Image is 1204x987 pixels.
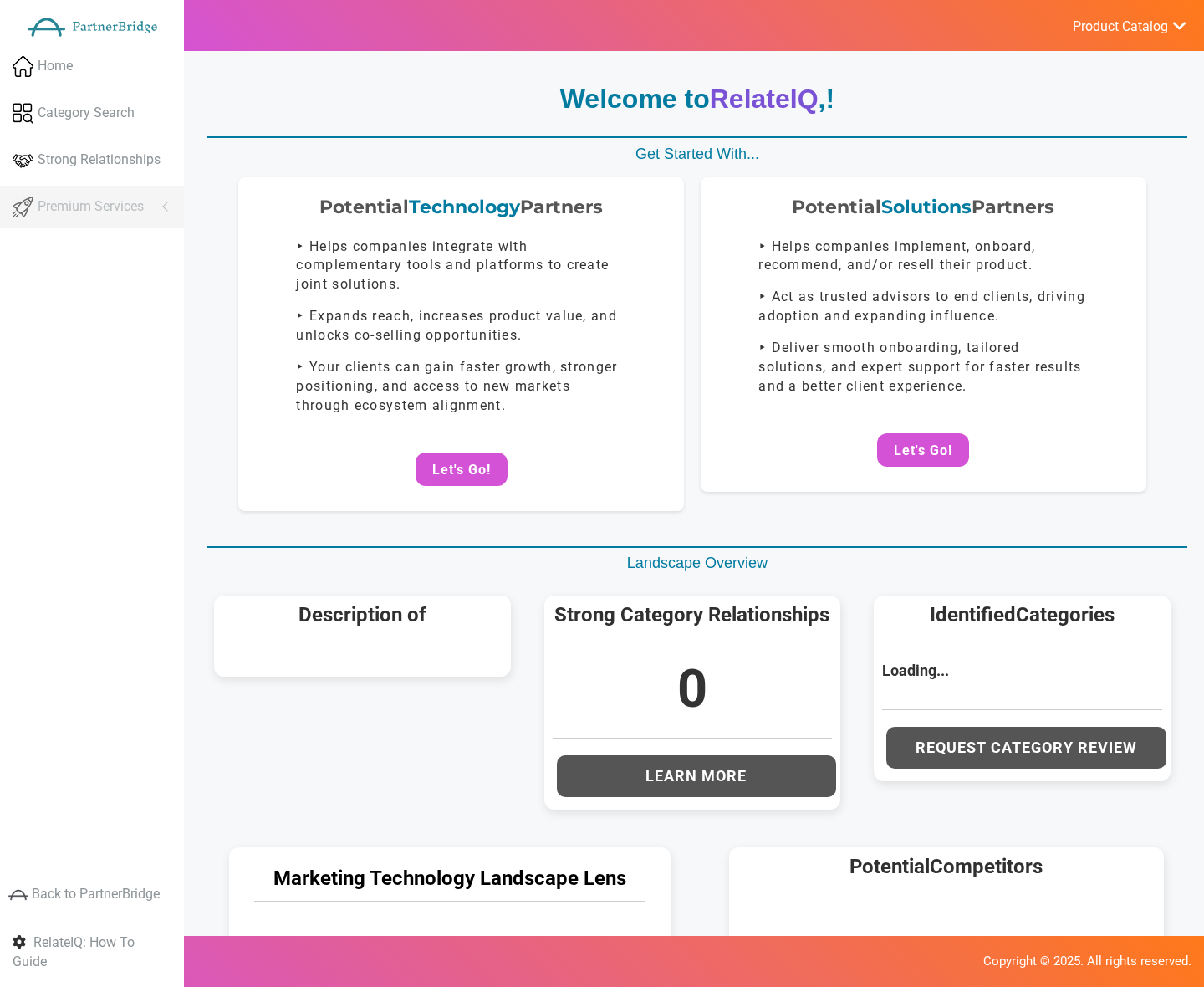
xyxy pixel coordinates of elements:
[255,194,667,220] div: Potential Partners
[32,887,160,903] span: Back to PartnerBridge
[635,146,759,162] span: Get Started With...
[758,339,1088,396] p: ‣ Deliver smooth onboarding, tailored solutions, and expert support for faster results and a bett...
[677,658,707,719] span: 0
[38,104,135,123] span: Category Search
[737,856,1156,877] h5: Potential Competitors
[8,885,28,905] img: greyIcon.png
[1054,14,1187,37] a: Product Catalog
[13,934,135,969] span: RelateIQ: How To Guide
[222,604,503,626] h5: Description of
[882,604,1162,626] h5: Identified Categories
[627,555,768,571] span: Landscape Overview
[758,288,1088,326] p: ‣ Act as trusted advisors to end clients, driving adoption and expanding influence.
[38,151,161,170] span: Strong Relationships
[553,604,833,626] h5: Strong Category Relationships
[296,358,625,416] p: ‣ Your clients can gain faster growth, stronger positioning, and access to new markets through ec...
[886,727,1166,769] button: Request Category Review
[877,433,969,467] button: Let's Go!
[1073,18,1168,35] span: Product Catalog
[296,307,625,345] p: ‣ Expands reach, increases product value, and unlocks co-selling opportunities.
[237,864,662,903] div: Marketing Technology Landscape Lens
[38,57,73,76] span: Home
[882,660,1162,682] div: Loading...
[557,755,837,797] button: Learn More
[758,238,1088,276] p: ‣ Helps companies implement, onboard, recommend, and/or resell their product.
[296,238,625,295] p: ‣ Helps companies integrate with complementary tools and platforms to create joint solutions.
[13,953,1191,970] p: Copyright © 2025. All rights reserved.
[881,196,972,218] span: Solutions
[717,194,1130,220] div: Potential Partners
[560,84,834,114] strong: Welcome to , !
[409,196,520,218] span: Technology
[416,453,508,486] button: Let's Go!
[710,84,819,114] span: RelateIQ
